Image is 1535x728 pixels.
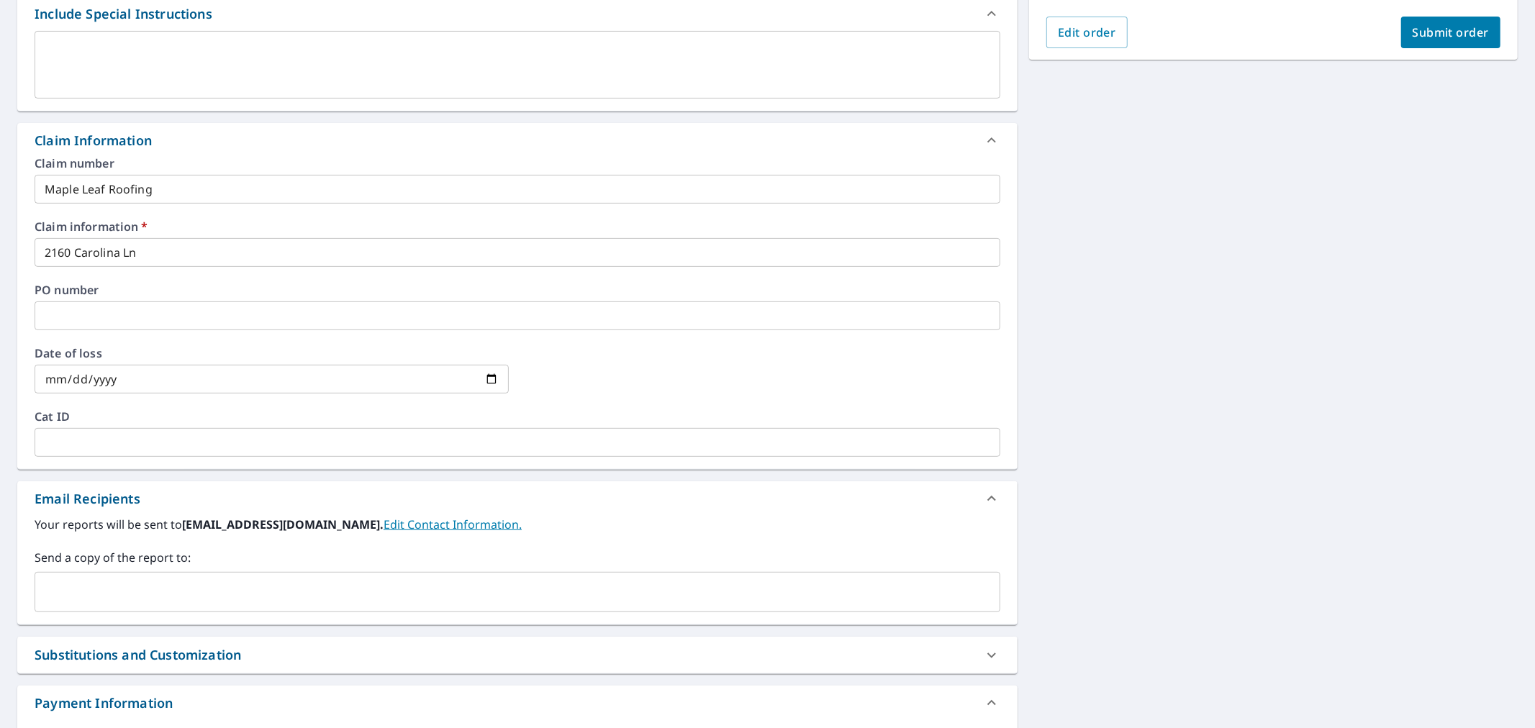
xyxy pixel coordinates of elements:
[17,686,1018,720] div: Payment Information
[35,284,1000,296] label: PO number
[1058,24,1116,40] span: Edit order
[182,517,384,532] b: [EMAIL_ADDRESS][DOMAIN_NAME].
[35,158,1000,169] label: Claim number
[1401,17,1501,48] button: Submit order
[35,645,241,665] div: Substitutions and Customization
[17,637,1018,673] div: Substitutions and Customization
[1046,17,1128,48] button: Edit order
[35,131,152,150] div: Claim Information
[35,4,212,24] div: Include Special Instructions
[1413,24,1490,40] span: Submit order
[35,411,1000,422] label: Cat ID
[35,549,1000,566] label: Send a copy of the report to:
[35,516,1000,533] label: Your reports will be sent to
[17,481,1018,516] div: Email Recipients
[35,347,509,359] label: Date of loss
[35,489,140,509] div: Email Recipients
[17,123,1018,158] div: Claim Information
[384,517,522,532] a: EditContactInfo
[35,221,1000,232] label: Claim information
[35,693,173,713] div: Payment Information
